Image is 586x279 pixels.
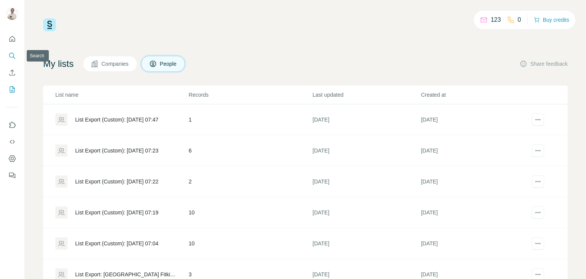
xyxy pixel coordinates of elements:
[188,104,312,135] td: 1
[6,49,18,63] button: Search
[312,197,420,228] td: [DATE]
[532,237,544,250] button: actions
[55,91,188,99] p: List name
[189,91,312,99] p: Records
[312,91,420,99] p: Last updated
[532,114,544,126] button: actions
[518,15,521,24] p: 0
[188,197,312,228] td: 10
[420,228,529,259] td: [DATE]
[420,104,529,135] td: [DATE]
[75,147,158,154] div: List Export (Custom): [DATE] 07:23
[6,8,18,20] img: Avatar
[491,15,501,24] p: 123
[420,166,529,197] td: [DATE]
[312,104,420,135] td: [DATE]
[312,228,420,259] td: [DATE]
[75,271,176,278] div: List Export: [GEOGRAPHIC_DATA] Fitkit Leads - [DATE] 12:11
[534,15,569,25] button: Buy credits
[532,206,544,219] button: actions
[6,66,18,79] button: Enrich CSV
[6,118,18,132] button: Use Surfe on LinkedIn
[312,135,420,166] td: [DATE]
[188,135,312,166] td: 6
[160,60,177,68] span: People
[532,144,544,157] button: actions
[532,175,544,188] button: actions
[75,116,158,123] div: List Export (Custom): [DATE] 07:47
[6,83,18,96] button: My lists
[6,32,18,46] button: Quick start
[75,240,158,247] div: List Export (Custom): [DATE] 07:04
[312,166,420,197] td: [DATE]
[6,135,18,149] button: Use Surfe API
[421,91,528,99] p: Created at
[6,152,18,165] button: Dashboard
[6,169,18,182] button: Feedback
[520,60,568,68] button: Share feedback
[75,178,158,185] div: List Export (Custom): [DATE] 07:22
[188,228,312,259] td: 10
[75,209,158,216] div: List Export (Custom): [DATE] 07:19
[420,135,529,166] td: [DATE]
[101,60,129,68] span: Companies
[188,166,312,197] td: 2
[43,58,74,70] h4: My lists
[420,197,529,228] td: [DATE]
[43,18,56,31] img: Surfe Logo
